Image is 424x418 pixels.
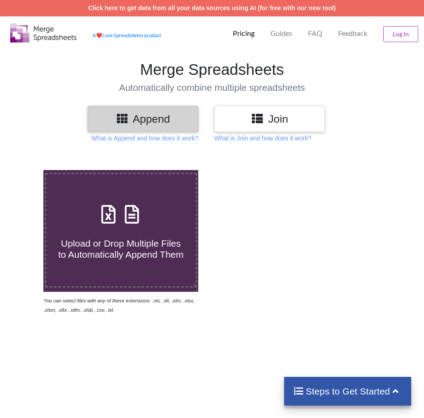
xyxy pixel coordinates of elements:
[383,26,418,42] button: Log In
[221,112,318,125] h3: Join
[308,29,322,38] p: FAQ
[338,30,367,37] span: Feedback
[96,32,102,38] span: heart
[214,134,311,143] p: What is Join and how does it work?
[92,134,198,143] p: What is Append and how does it work?
[94,112,192,125] h3: Append
[88,4,336,12] a: Click here to get data from all your data sources using AI (for free with our new tool)
[293,386,402,397] h4: Steps to Get Started
[43,298,194,313] i: You can select files with any of these extensions: .xls, .xlt, .xlm, .xlsx, .xlsm, .xltx, .xltm, ...
[58,238,184,259] span: Upload or Drop Multiple Files to Automatically Append Them
[93,32,161,38] a: AheartLove Spreadsheets product
[270,29,292,38] p: Guides
[10,23,77,43] img: Logo.png
[233,29,254,38] p: Pricing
